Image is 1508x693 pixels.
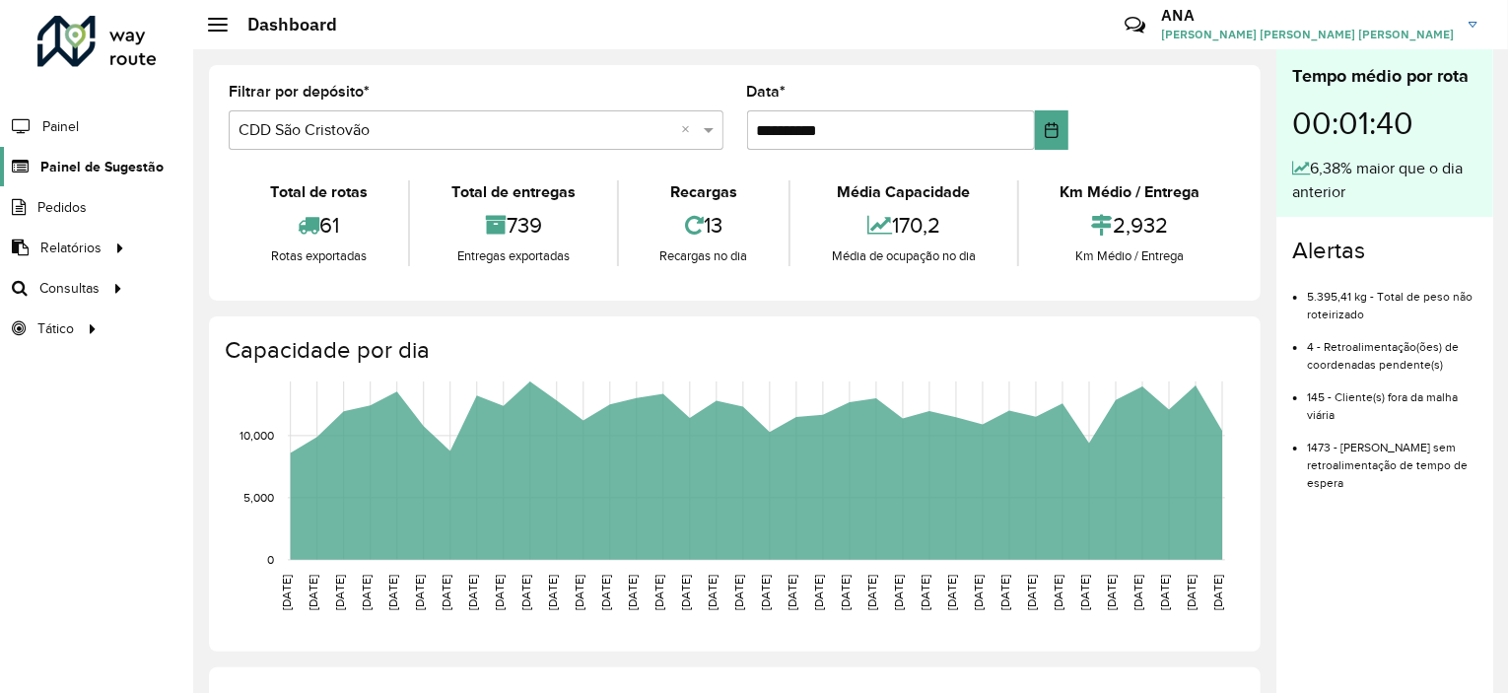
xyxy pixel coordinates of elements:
[795,180,1011,204] div: Média Capacidade
[415,246,611,266] div: Entregas exportadas
[267,553,274,566] text: 0
[786,575,798,610] text: [DATE]
[1114,4,1156,46] a: Contato Rápido
[1131,575,1144,610] text: [DATE]
[225,336,1241,365] h4: Capacidade por dia
[1292,157,1477,204] div: 6,38% maior que o dia anterior
[919,575,931,610] text: [DATE]
[415,204,611,246] div: 739
[1025,575,1038,610] text: [DATE]
[1292,90,1477,157] div: 00:01:40
[333,575,346,610] text: [DATE]
[998,575,1011,610] text: [DATE]
[1078,575,1091,610] text: [DATE]
[519,575,532,610] text: [DATE]
[1292,237,1477,265] h4: Alertas
[1024,246,1236,266] div: Km Médio / Entrega
[1024,204,1236,246] div: 2,932
[240,429,274,442] text: 10,000
[839,575,852,610] text: [DATE]
[229,80,370,104] label: Filtrar por depósito
[747,80,787,104] label: Data
[652,575,665,610] text: [DATE]
[39,278,100,299] span: Consultas
[624,204,784,246] div: 13
[732,575,745,610] text: [DATE]
[1158,575,1171,610] text: [DATE]
[440,575,452,610] text: [DATE]
[37,197,87,218] span: Pedidos
[360,575,373,610] text: [DATE]
[243,491,274,504] text: 5,000
[40,238,102,258] span: Relatórios
[546,575,559,610] text: [DATE]
[1307,424,1477,492] li: 1473 - [PERSON_NAME] sem retroalimentação de tempo de espera
[624,180,784,204] div: Recargas
[1105,575,1118,610] text: [DATE]
[234,246,403,266] div: Rotas exportadas
[280,575,293,610] text: [DATE]
[1024,180,1236,204] div: Km Médio / Entrega
[626,575,639,610] text: [DATE]
[1161,6,1454,25] h3: ANA
[307,575,319,610] text: [DATE]
[679,575,692,610] text: [DATE]
[972,575,985,610] text: [DATE]
[892,575,905,610] text: [DATE]
[1307,323,1477,374] li: 4 - Retroalimentação(ões) de coordenadas pendente(s)
[413,575,426,610] text: [DATE]
[228,14,337,35] h2: Dashboard
[1035,110,1068,150] button: Choose Date
[37,318,74,339] span: Tático
[759,575,772,610] text: [DATE]
[466,575,479,610] text: [DATE]
[415,180,611,204] div: Total de entregas
[812,575,825,610] text: [DATE]
[1161,26,1454,43] span: [PERSON_NAME] [PERSON_NAME] [PERSON_NAME]
[234,180,403,204] div: Total de rotas
[865,575,878,610] text: [DATE]
[1185,575,1198,610] text: [DATE]
[706,575,719,610] text: [DATE]
[945,575,958,610] text: [DATE]
[40,157,164,177] span: Painel de Sugestão
[1292,63,1477,90] div: Tempo médio por rota
[42,116,79,137] span: Painel
[795,246,1011,266] div: Média de ocupação no dia
[795,204,1011,246] div: 170,2
[234,204,403,246] div: 61
[573,575,585,610] text: [DATE]
[1307,273,1477,323] li: 5.395,41 kg - Total de peso não roteirizado
[624,246,784,266] div: Recargas no dia
[1307,374,1477,424] li: 145 - Cliente(s) fora da malha viária
[1052,575,1064,610] text: [DATE]
[682,118,699,142] span: Clear all
[599,575,612,610] text: [DATE]
[493,575,506,610] text: [DATE]
[1211,575,1224,610] text: [DATE]
[386,575,399,610] text: [DATE]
